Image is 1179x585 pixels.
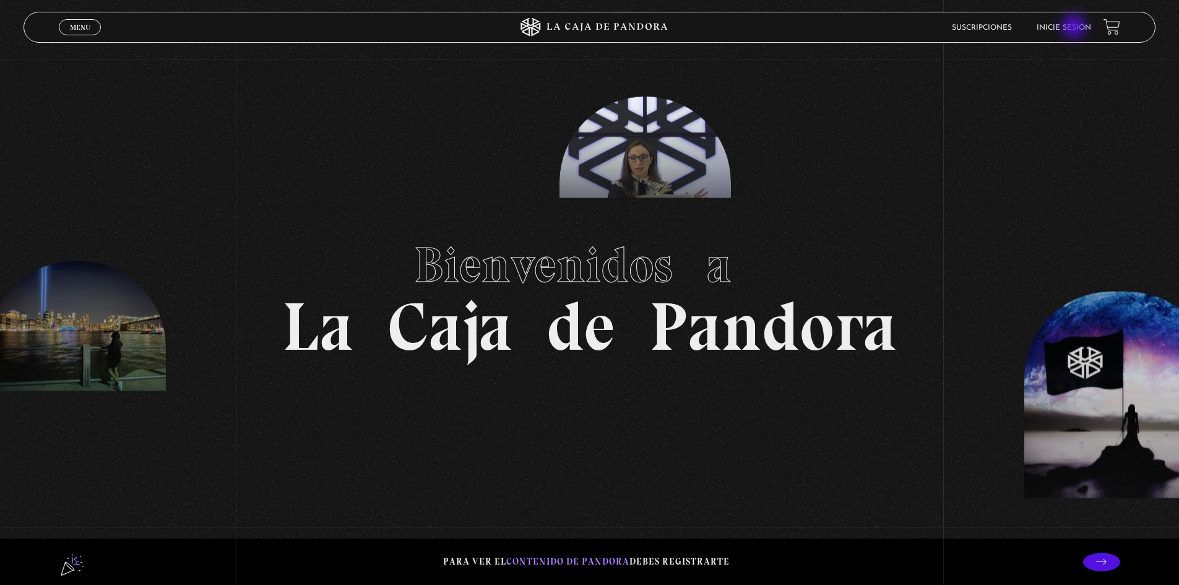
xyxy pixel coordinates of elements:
[1103,19,1120,35] a: View your shopping cart
[952,24,1012,32] a: Suscripciones
[70,24,90,31] span: Menu
[1037,24,1091,32] a: Inicie sesión
[443,553,730,570] p: Para ver el debes registrarte
[506,556,629,567] span: contenido de Pandora
[66,34,95,43] span: Cerrar
[414,235,766,295] span: Bienvenidos a
[282,225,897,361] h1: La Caja de Pandora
